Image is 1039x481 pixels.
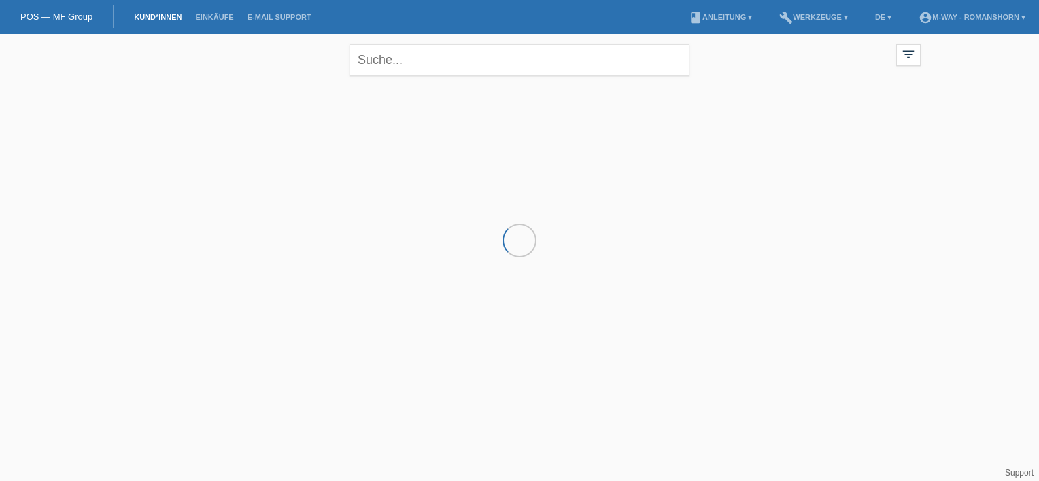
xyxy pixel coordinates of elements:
i: filter_list [901,47,916,62]
a: buildWerkzeuge ▾ [772,13,855,21]
a: DE ▾ [868,13,898,21]
a: Support [1005,468,1034,478]
a: bookAnleitung ▾ [682,13,759,21]
a: E-Mail Support [241,13,318,21]
a: POS — MF Group [20,12,92,22]
a: account_circlem-way - Romanshorn ▾ [912,13,1032,21]
i: build [779,11,793,24]
i: book [689,11,702,24]
a: Kund*innen [127,13,188,21]
a: Einkäufe [188,13,240,21]
input: Suche... [350,44,689,76]
i: account_circle [919,11,932,24]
